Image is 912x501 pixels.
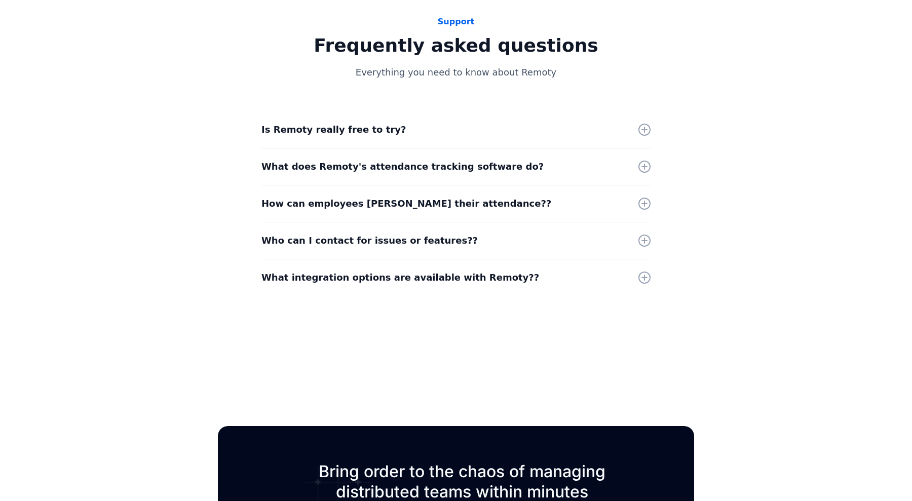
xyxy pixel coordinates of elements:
[261,272,539,283] strong: What integration options are available with Remoty??
[261,34,651,58] h2: Frequently asked questions
[261,161,544,172] strong: What does Remoty's attendance tracking software do?
[878,467,902,491] iframe: PLUG_LAUNCHER_SDK
[261,235,478,246] strong: Who can I contact for issues or features??
[261,65,651,79] div: Everything you need to know about Remoty
[261,124,406,135] strong: Is Remoty really free to try?
[261,16,651,28] div: Support
[261,198,551,209] strong: How can employees [PERSON_NAME] their attendance??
